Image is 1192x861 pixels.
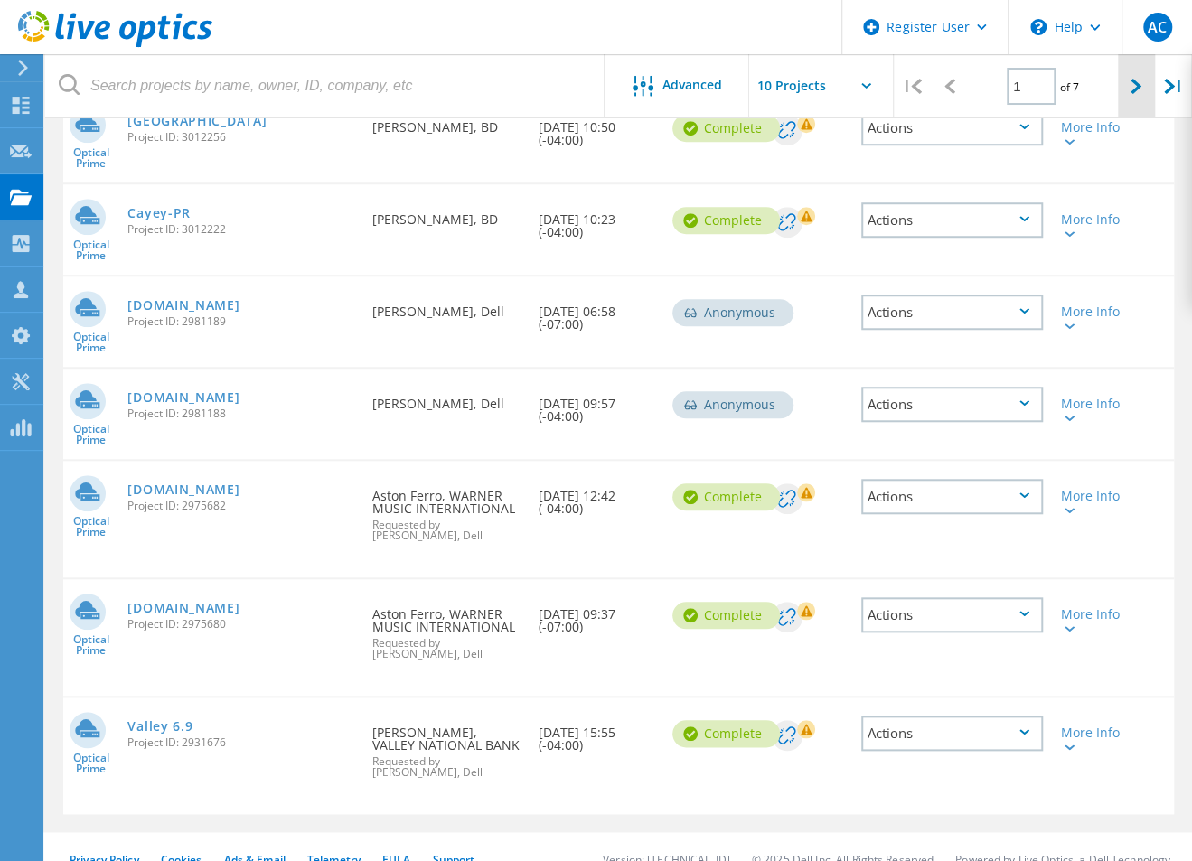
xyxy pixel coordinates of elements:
[1148,20,1167,34] span: AC
[530,184,662,257] div: [DATE] 10:23 (-04:00)
[1030,19,1047,35] svg: \n
[861,202,1043,238] div: Actions
[63,239,118,261] span: Optical Prime
[672,299,793,326] div: Anonymous
[672,207,780,234] div: Complete
[861,597,1043,632] div: Actions
[363,579,530,678] div: Aston Ferro, WARNER MUSIC INTERNATIONAL
[672,115,780,142] div: Complete
[1061,608,1131,633] div: More Info
[363,276,530,336] div: [PERSON_NAME], Dell
[1061,213,1131,239] div: More Info
[672,602,780,629] div: Complete
[363,184,530,244] div: [PERSON_NAME], BD
[530,579,662,651] div: [DATE] 09:37 (-07:00)
[1060,80,1079,95] span: of 7
[63,424,118,445] span: Optical Prime
[127,408,353,419] span: Project ID: 2981188
[63,147,118,169] span: Optical Prime
[662,79,722,91] span: Advanced
[530,276,662,349] div: [DATE] 06:58 (-07:00)
[1061,305,1131,331] div: More Info
[672,391,793,418] div: Anonymous
[127,391,239,404] a: [DOMAIN_NAME]
[127,115,267,127] a: [GEOGRAPHIC_DATA]
[127,207,191,220] a: Cayey-PR
[127,316,353,327] span: Project ID: 2981189
[1061,726,1131,752] div: More Info
[372,638,521,660] span: Requested by [PERSON_NAME], Dell
[530,369,662,441] div: [DATE] 09:57 (-04:00)
[127,619,353,630] span: Project ID: 2975680
[894,54,931,118] div: |
[127,224,353,235] span: Project ID: 3012222
[372,519,521,541] span: Requested by [PERSON_NAME], Dell
[1061,490,1131,515] div: More Info
[1061,121,1131,146] div: More Info
[861,387,1043,422] div: Actions
[63,634,118,656] span: Optical Prime
[63,753,118,774] span: Optical Prime
[530,92,662,164] div: [DATE] 10:50 (-04:00)
[1061,398,1131,423] div: More Info
[672,483,780,510] div: Complete
[63,332,118,353] span: Optical Prime
[1155,54,1192,118] div: |
[861,295,1043,330] div: Actions
[127,483,239,496] a: [DOMAIN_NAME]
[363,697,530,796] div: [PERSON_NAME], VALLEY NATIONAL BANK
[127,602,239,614] a: [DOMAIN_NAME]
[127,720,192,733] a: Valley 6.9
[63,516,118,538] span: Optical Prime
[372,756,521,778] span: Requested by [PERSON_NAME], Dell
[530,461,662,533] div: [DATE] 12:42 (-04:00)
[861,479,1043,514] div: Actions
[127,737,353,748] span: Project ID: 2931676
[127,132,353,143] span: Project ID: 3012256
[672,720,780,747] div: Complete
[127,501,353,511] span: Project ID: 2975682
[363,369,530,428] div: [PERSON_NAME], Dell
[861,110,1043,145] div: Actions
[127,299,239,312] a: [DOMAIN_NAME]
[18,38,212,51] a: Live Optics Dashboard
[530,697,662,770] div: [DATE] 15:55 (-04:00)
[861,716,1043,751] div: Actions
[363,461,530,559] div: Aston Ferro, WARNER MUSIC INTERNATIONAL
[45,54,605,117] input: Search projects by name, owner, ID, company, etc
